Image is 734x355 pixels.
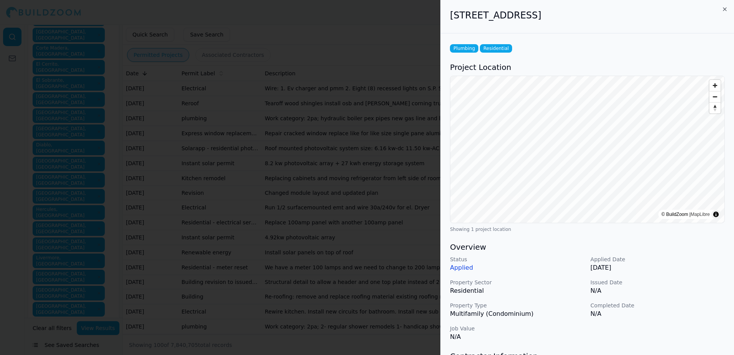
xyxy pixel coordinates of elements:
[450,332,584,342] p: N/A
[450,302,584,309] p: Property Type
[450,9,725,22] h2: [STREET_ADDRESS]
[450,226,725,232] div: Showing 1 project location
[711,210,721,219] summary: Toggle attribution
[590,286,725,295] p: N/A
[709,102,721,113] button: Reset bearing to north
[450,44,478,53] span: Plumbing
[590,279,725,286] p: Issued Date
[450,255,584,263] p: Status
[661,211,710,218] div: © BuildZoom |
[590,255,725,263] p: Applied Date
[590,263,725,272] p: [DATE]
[450,325,584,332] p: Job Value
[590,309,725,319] p: N/A
[450,263,584,272] p: Applied
[450,76,724,223] canvas: Map
[480,44,512,53] span: Residential
[450,62,725,73] h3: Project Location
[691,212,710,217] a: MapLibre
[450,279,584,286] p: Property Sector
[590,302,725,309] p: Completed Date
[709,91,721,102] button: Zoom out
[450,309,584,319] p: Multifamily (Condominium)
[450,242,725,252] h3: Overview
[450,286,584,295] p: Residential
[709,80,721,91] button: Zoom in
